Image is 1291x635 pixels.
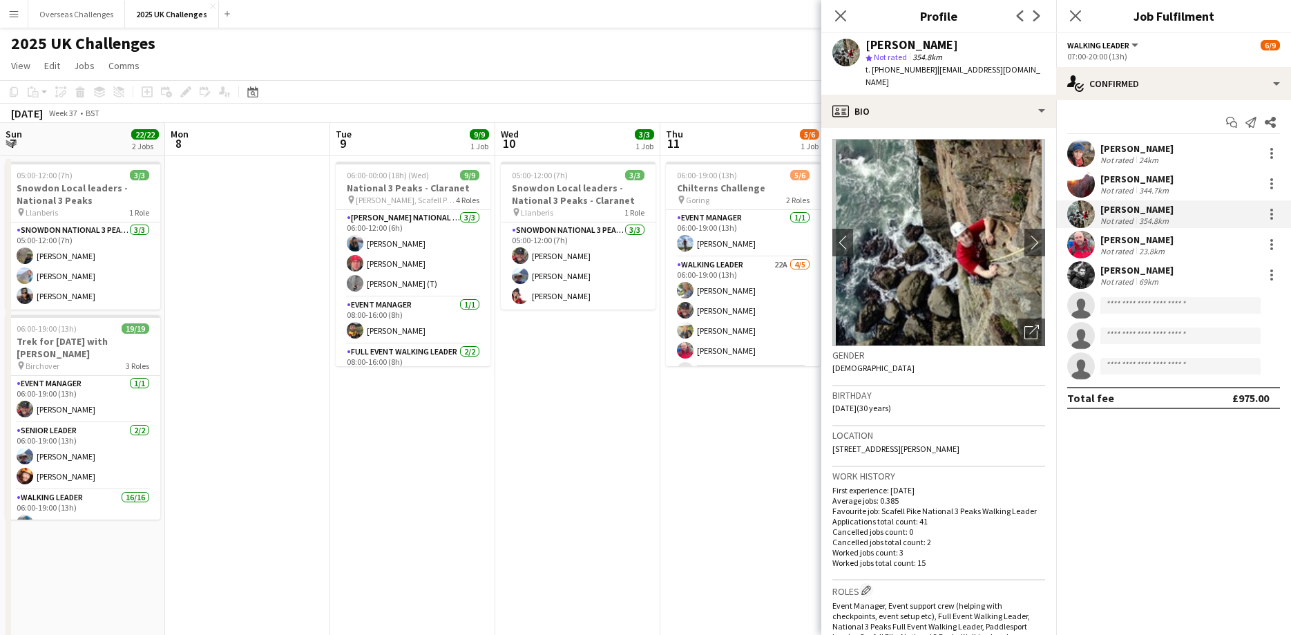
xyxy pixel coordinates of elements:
[521,207,553,218] span: Llanberis
[44,59,60,72] span: Edit
[832,429,1045,442] h3: Location
[6,315,160,520] app-job-card: 06:00-19:00 (13h)19/19Trek for [DATE] with [PERSON_NAME] Birchover3 RolesEvent Manager1/106:00-19...
[1100,246,1136,256] div: Not rated
[17,170,73,180] span: 05:00-12:00 (7h)
[169,135,189,151] span: 8
[74,59,95,72] span: Jobs
[336,297,490,344] app-card-role: Event Manager1/108:00-16:00 (8h)[PERSON_NAME]
[11,33,155,54] h1: 2025 UK Challenges
[666,162,821,366] app-job-card: 06:00-19:00 (13h)5/6Chilterns Challenge Goring2 RolesEvent Manager1/106:00-19:00 (13h)[PERSON_NAM...
[501,182,656,207] h3: Snowdon Local leaders - National 3 Peaks - Claranet
[125,1,219,28] button: 2025 UK Challenges
[1017,319,1045,346] div: Open photos pop-in
[11,106,43,120] div: [DATE]
[336,182,490,194] h3: National 3 Peaks - Claranet
[512,170,568,180] span: 05:00-12:00 (7h)
[790,170,810,180] span: 5/6
[832,527,1045,537] p: Cancelled jobs count: 0
[866,39,958,51] div: [PERSON_NAME]
[86,108,99,118] div: BST
[832,403,891,413] span: [DATE] (30 years)
[832,558,1045,568] p: Worked jobs total count: 15
[800,129,819,140] span: 5/6
[336,210,490,297] app-card-role: [PERSON_NAME] National 3 Peaks Walking Leader3/306:00-12:00 (6h)[PERSON_NAME][PERSON_NAME][PERSON...
[68,57,100,75] a: Jobs
[801,141,819,151] div: 1 Job
[832,485,1045,495] p: First experience: [DATE]
[1100,276,1136,287] div: Not rated
[832,547,1045,558] p: Worked jobs count: 3
[130,170,149,180] span: 3/3
[1067,51,1280,61] div: 07:00-20:00 (13h)
[6,128,22,140] span: Sun
[1100,142,1174,155] div: [PERSON_NAME]
[1056,7,1291,25] h3: Job Fulfilment
[1136,246,1167,256] div: 23.8km
[501,162,656,310] app-job-card: 05:00-12:00 (7h)3/3Snowdon Local leaders - National 3 Peaks - Claranet Llanberis1 RoleSnowdon Nat...
[126,361,149,371] span: 3 Roles
[122,323,149,334] span: 19/19
[832,516,1045,527] p: Applications total count: 41
[1136,155,1161,165] div: 24km
[821,95,1056,128] div: Bio
[499,135,519,151] span: 10
[336,128,352,140] span: Tue
[832,444,959,454] span: [STREET_ADDRESS][PERSON_NAME]
[1056,67,1291,100] div: Confirmed
[910,52,945,62] span: 354.8km
[832,583,1045,598] h3: Roles
[6,57,36,75] a: View
[635,141,653,151] div: 1 Job
[832,506,1045,516] p: Favourite job: Scafell Pike National 3 Peaks Walking Leader
[832,363,915,373] span: [DEMOGRAPHIC_DATA]
[1100,203,1174,216] div: [PERSON_NAME]
[686,195,709,205] span: Goring
[832,495,1045,506] p: Average jobs: 0.385
[17,323,77,334] span: 06:00-19:00 (13h)
[336,344,490,411] app-card-role: Full Event Walking Leader2/208:00-16:00 (8h)
[625,170,644,180] span: 3/3
[1136,216,1172,226] div: 354.8km
[470,129,489,140] span: 9/9
[46,108,80,118] span: Week 37
[1100,234,1174,246] div: [PERSON_NAME]
[171,128,189,140] span: Mon
[677,170,737,180] span: 06:00-19:00 (13h)
[666,257,821,384] app-card-role: Walking Leader22A4/506:00-19:00 (13h)[PERSON_NAME][PERSON_NAME][PERSON_NAME][PERSON_NAME]
[336,162,490,366] app-job-card: 06:00-00:00 (18h) (Wed)9/9National 3 Peaks - Claranet [PERSON_NAME], Scafell Pike and Snowdon4 Ro...
[131,129,159,140] span: 22/22
[103,57,145,75] a: Comms
[1100,216,1136,226] div: Not rated
[866,64,937,75] span: t. [PHONE_NUMBER]
[666,182,821,194] h3: Chilterns Challenge
[11,59,30,72] span: View
[874,52,907,62] span: Not rated
[1067,391,1114,405] div: Total fee
[832,139,1045,346] img: Crew avatar or photo
[664,135,683,151] span: 11
[635,129,654,140] span: 3/3
[26,207,58,218] span: Llanberis
[356,195,456,205] span: [PERSON_NAME], Scafell Pike and Snowdon
[6,162,160,310] div: 05:00-12:00 (7h)3/3Snowdon Local leaders - National 3 Peaks Llanberis1 RoleSnowdon National 3 Pea...
[1261,40,1280,50] span: 6/9
[1100,185,1136,196] div: Not rated
[3,135,22,151] span: 7
[501,128,519,140] span: Wed
[108,59,140,72] span: Comms
[832,349,1045,361] h3: Gender
[6,376,160,423] app-card-role: Event Manager1/106:00-19:00 (13h)[PERSON_NAME]
[1232,391,1269,405] div: £975.00
[832,470,1045,482] h3: Work history
[624,207,644,218] span: 1 Role
[1136,276,1161,287] div: 69km
[26,361,59,371] span: Birchover
[456,195,479,205] span: 4 Roles
[666,128,683,140] span: Thu
[501,222,656,310] app-card-role: Snowdon National 3 Peaks Walking Leader3/305:00-12:00 (7h)[PERSON_NAME][PERSON_NAME][PERSON_NAME]
[1100,264,1174,276] div: [PERSON_NAME]
[6,335,160,360] h3: Trek for [DATE] with [PERSON_NAME]
[1100,173,1174,185] div: [PERSON_NAME]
